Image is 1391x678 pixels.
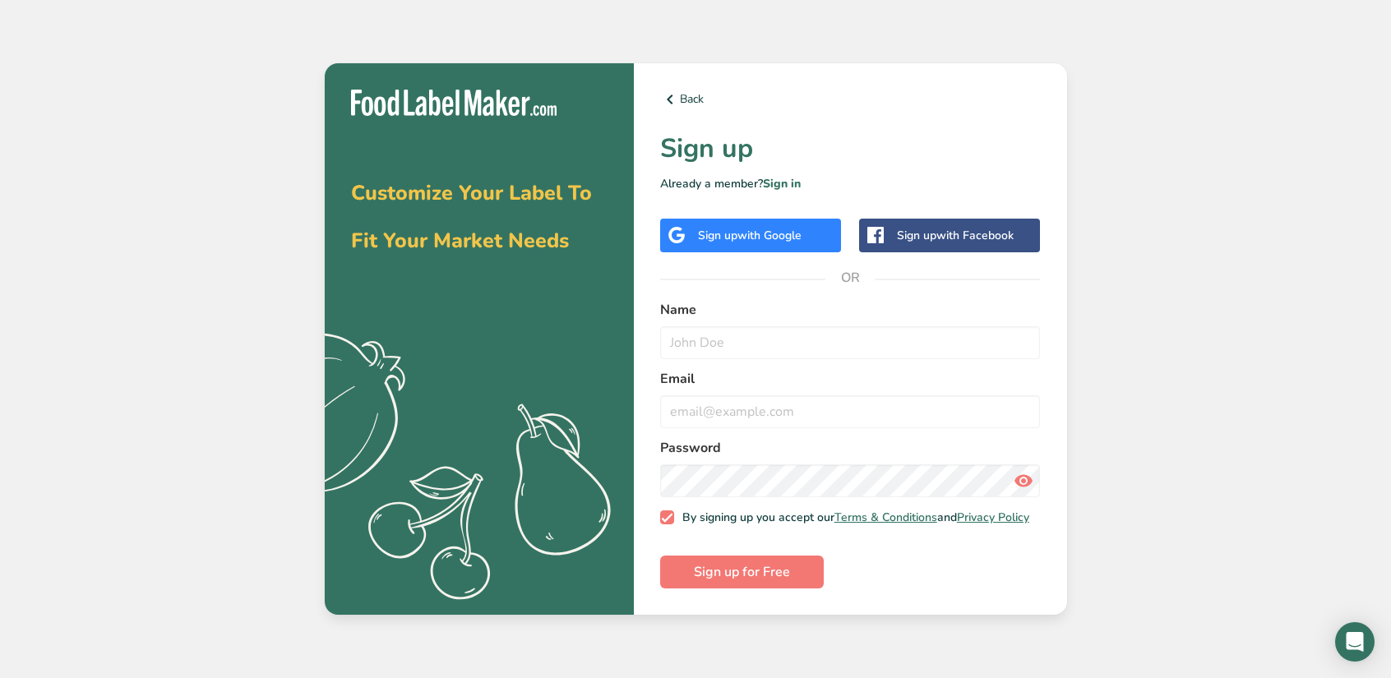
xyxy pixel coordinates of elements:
img: Food Label Maker [351,90,557,117]
span: Sign up for Free [694,562,790,582]
span: Customize Your Label To Fit Your Market Needs [351,179,592,255]
div: Sign up [897,227,1014,244]
input: John Doe [660,326,1041,359]
input: email@example.com [660,395,1041,428]
a: Terms & Conditions [834,510,937,525]
p: Already a member? [660,175,1041,192]
a: Sign in [763,176,801,191]
h1: Sign up [660,129,1041,168]
label: Password [660,438,1041,458]
label: Name [660,300,1041,320]
label: Email [660,369,1041,389]
a: Privacy Policy [957,510,1029,525]
div: Sign up [698,227,802,244]
span: with Facebook [936,228,1014,243]
span: By signing up you accept our and [674,510,1029,525]
div: Open Intercom Messenger [1335,622,1375,662]
span: with Google [737,228,802,243]
button: Sign up for Free [660,556,824,588]
a: Back [660,90,1041,109]
span: OR [825,253,875,302]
